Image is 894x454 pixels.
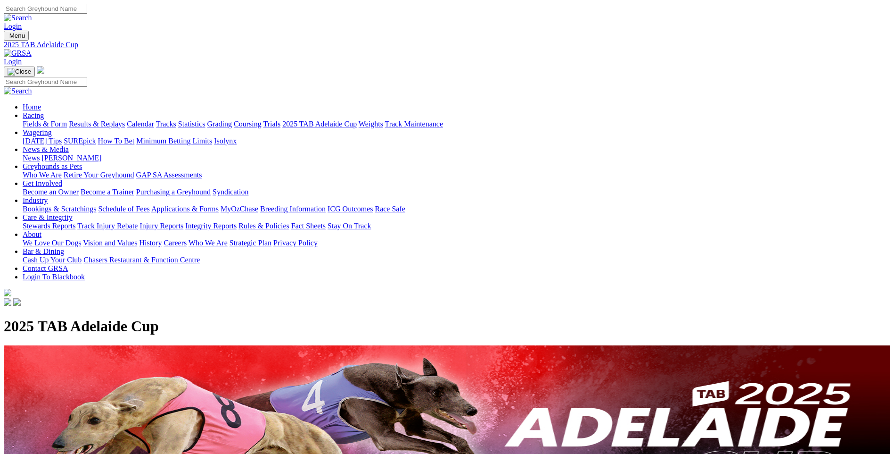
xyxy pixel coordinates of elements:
a: Racing [23,111,44,119]
a: Privacy Policy [273,239,318,247]
div: Get Involved [23,188,890,196]
a: Purchasing a Greyhound [136,188,211,196]
a: 2025 TAB Adelaide Cup [282,120,357,128]
a: Retire Your Greyhound [64,171,134,179]
a: Industry [23,196,48,204]
a: Cash Up Your Club [23,256,82,264]
a: Care & Integrity [23,213,73,221]
a: Track Maintenance [385,120,443,128]
a: Trials [263,120,280,128]
div: Greyhounds as Pets [23,171,890,179]
a: Stay On Track [328,222,371,230]
a: SUREpick [64,137,96,145]
a: Who We Are [23,171,62,179]
a: Greyhounds as Pets [23,162,82,170]
img: Search [4,14,32,22]
a: Breeding Information [260,205,326,213]
a: Stewards Reports [23,222,75,230]
a: Get Involved [23,179,62,187]
a: Applications & Forms [151,205,219,213]
a: Login [4,58,22,66]
a: ICG Outcomes [328,205,373,213]
a: How To Bet [98,137,135,145]
a: Login To Blackbook [23,273,85,281]
a: Tracks [156,120,176,128]
a: [PERSON_NAME] [41,154,101,162]
a: History [139,239,162,247]
a: Home [23,103,41,111]
a: Chasers Restaurant & Function Centre [83,256,200,264]
img: Close [8,68,31,76]
a: Contact GRSA [23,264,68,272]
a: [DATE] Tips [23,137,62,145]
button: Toggle navigation [4,67,35,77]
a: Schedule of Fees [98,205,149,213]
a: Coursing [234,120,262,128]
a: Syndication [213,188,248,196]
a: Bar & Dining [23,247,64,255]
a: Who We Are [189,239,228,247]
a: Minimum Betting Limits [136,137,212,145]
div: News & Media [23,154,890,162]
a: Login [4,22,22,30]
div: Racing [23,120,890,128]
a: Become an Owner [23,188,79,196]
span: Menu [9,32,25,39]
a: 2025 TAB Adelaide Cup [4,41,890,49]
div: Care & Integrity [23,222,890,230]
img: Search [4,87,32,95]
a: Fact Sheets [291,222,326,230]
a: News [23,154,40,162]
a: Injury Reports [139,222,183,230]
a: Bookings & Scratchings [23,205,96,213]
div: Industry [23,205,890,213]
a: Track Injury Rebate [77,222,138,230]
a: Fields & Form [23,120,67,128]
a: Become a Trainer [81,188,134,196]
img: logo-grsa-white.png [4,289,11,296]
a: Statistics [178,120,205,128]
a: Vision and Values [83,239,137,247]
img: GRSA [4,49,32,58]
button: Toggle navigation [4,31,29,41]
a: Weights [359,120,383,128]
img: logo-grsa-white.png [37,66,44,74]
a: Calendar [127,120,154,128]
h1: 2025 TAB Adelaide Cup [4,318,890,335]
a: News & Media [23,145,69,153]
a: Wagering [23,128,52,136]
img: facebook.svg [4,298,11,306]
input: Search [4,77,87,87]
a: Race Safe [375,205,405,213]
a: GAP SA Assessments [136,171,202,179]
a: Results & Replays [69,120,125,128]
a: About [23,230,41,238]
a: Rules & Policies [238,222,289,230]
a: Grading [207,120,232,128]
a: We Love Our Dogs [23,239,81,247]
a: Careers [164,239,187,247]
div: About [23,239,890,247]
a: Isolynx [214,137,237,145]
a: MyOzChase [221,205,258,213]
div: Wagering [23,137,890,145]
a: Integrity Reports [185,222,237,230]
div: Bar & Dining [23,256,890,264]
img: twitter.svg [13,298,21,306]
a: Strategic Plan [230,239,271,247]
input: Search [4,4,87,14]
